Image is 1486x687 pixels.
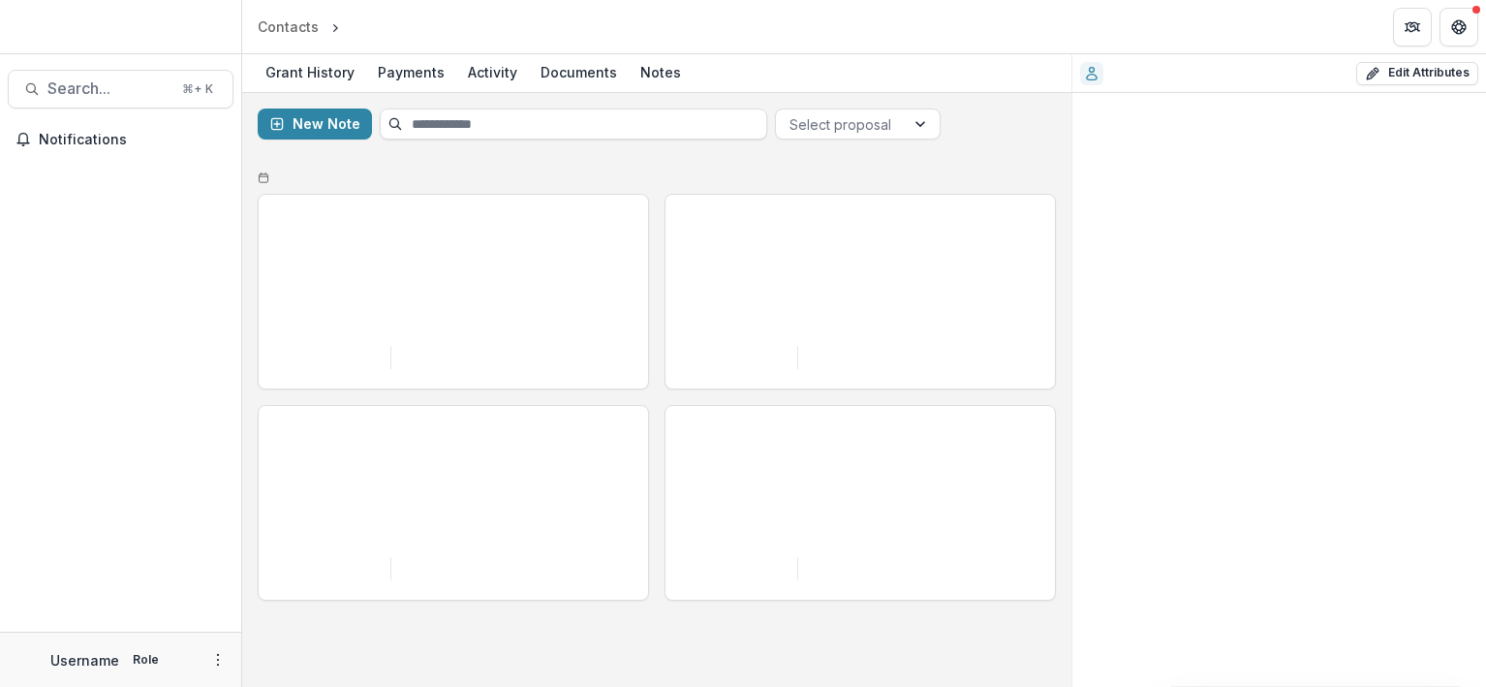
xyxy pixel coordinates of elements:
[50,650,119,671] p: Username
[1393,8,1432,47] button: Partners
[127,651,165,669] p: Role
[258,16,319,37] div: Contacts
[370,54,452,92] a: Payments
[258,109,372,140] button: New Note
[533,58,625,86] div: Documents
[258,54,362,92] a: Grant History
[633,54,689,92] a: Notes
[460,54,525,92] a: Activity
[370,58,452,86] div: Payments
[250,13,326,41] a: Contacts
[460,58,525,86] div: Activity
[250,13,426,41] nav: breadcrumb
[1356,62,1478,85] button: Edit Attributes
[258,58,362,86] div: Grant History
[1440,8,1478,47] button: Get Help
[533,54,625,92] a: Documents
[206,648,230,671] button: More
[39,132,226,148] span: Notifications
[8,70,233,109] button: Search...
[8,124,233,155] button: Notifications
[178,78,217,100] div: ⌘ + K
[47,79,170,98] span: Search...
[633,58,689,86] div: Notes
